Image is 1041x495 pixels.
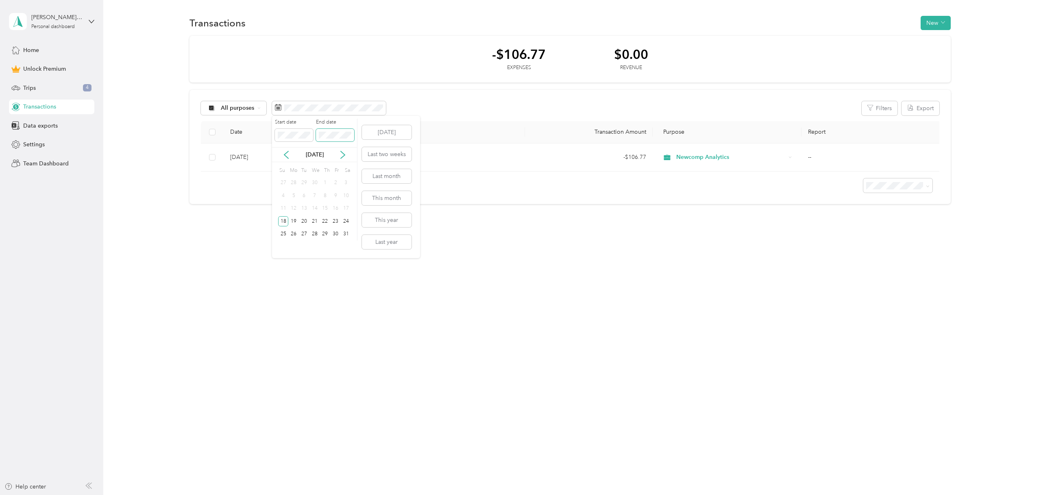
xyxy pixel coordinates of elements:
div: 16 [330,204,341,214]
div: 4 [278,191,289,201]
span: Unlock Premium [23,65,66,73]
th: Transaction Amount [525,121,652,143]
p: [DATE] [298,150,332,159]
div: 11 [278,204,289,214]
div: $0.00 [614,47,648,61]
iframe: Everlance-gr Chat Button Frame [995,449,1041,495]
div: 24 [341,216,351,226]
span: Trips [23,84,36,92]
span: Settings [23,140,45,149]
div: 29 [299,178,309,188]
div: Su [278,165,286,176]
span: Transactions [23,102,56,111]
span: 4 [83,84,91,91]
div: 5 [288,191,299,201]
div: 19 [288,216,299,226]
span: Data exports [23,122,58,130]
div: Revenue [614,64,648,72]
div: 28 [288,178,299,188]
div: [PERSON_NAME][EMAIL_ADDRESS][DOMAIN_NAME] [31,13,82,22]
div: 30 [330,229,341,239]
label: Start date [275,119,313,126]
div: Personal dashboard [31,24,75,29]
div: Tu [300,165,308,176]
button: Last month [362,169,412,183]
div: Fr [333,165,341,176]
td: [DATE] [224,143,313,172]
button: Export [902,101,939,115]
div: 30 [309,178,320,188]
span: Home [23,46,39,54]
button: Help center [4,482,46,491]
div: Expenses [492,64,546,72]
div: 20 [299,216,309,226]
th: Report [801,121,943,143]
span: Team Dashboard [23,159,69,168]
div: 8 [320,191,331,201]
div: 23 [330,216,341,226]
div: 22 [320,216,331,226]
div: 14 [309,204,320,214]
div: 6 [299,191,309,201]
div: 7 [309,191,320,201]
div: 17 [341,204,351,214]
div: 27 [278,178,289,188]
div: 25 [278,229,289,239]
button: Filters [862,101,897,115]
span: All purposes [221,105,255,111]
div: - $106.77 [531,153,646,162]
th: Date [224,121,313,143]
button: [DATE] [362,125,412,139]
div: 2 [330,178,341,188]
button: This month [362,191,412,205]
div: -$106.77 [492,47,546,61]
div: 27 [299,229,309,239]
div: Sa [344,165,351,176]
div: 3 [341,178,351,188]
div: 21 [309,216,320,226]
span: Purpose [659,128,685,135]
div: 29 [320,229,331,239]
div: 26 [288,229,299,239]
div: 12 [288,204,299,214]
div: 15 [320,204,331,214]
div: Th [322,165,330,176]
button: Last year [362,235,412,249]
div: 1 [320,178,331,188]
button: Last two weeks [362,147,412,161]
span: Newcomp Analytics [676,153,786,162]
div: 10 [341,191,351,201]
div: Mo [288,165,297,176]
div: We [311,165,320,176]
div: 18 [278,216,289,226]
h1: Transactions [189,19,246,27]
td: -- [801,143,943,172]
div: 9 [330,191,341,201]
div: 13 [299,204,309,214]
div: 28 [309,229,320,239]
button: New [921,16,951,30]
div: 31 [341,229,351,239]
label: End date [316,119,354,126]
button: This year [362,213,412,227]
